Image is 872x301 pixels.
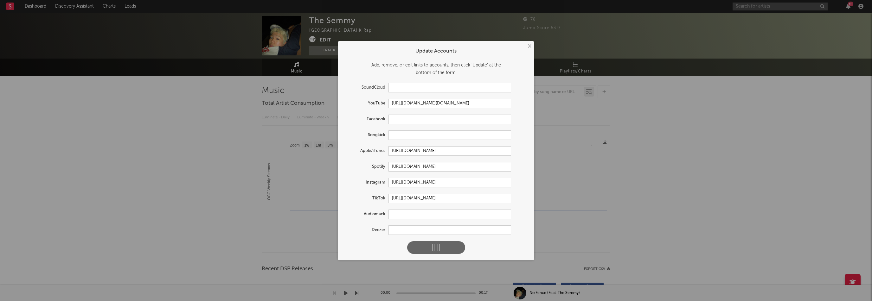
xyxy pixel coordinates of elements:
label: TikTok [344,195,388,202]
label: Spotify [344,163,388,171]
label: Facebook [344,116,388,123]
button: × [526,43,533,50]
label: Instagram [344,179,388,186]
label: SoundCloud [344,84,388,91]
label: Deezer [344,226,388,234]
label: YouTube [344,100,388,107]
div: Update Accounts [344,47,528,55]
label: Songkick [344,131,388,139]
label: Audiomack [344,210,388,218]
div: Add, remove, or edit links to accounts, then click 'Update' at the bottom of the form. [344,61,528,77]
label: Apple/iTunes [344,147,388,155]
